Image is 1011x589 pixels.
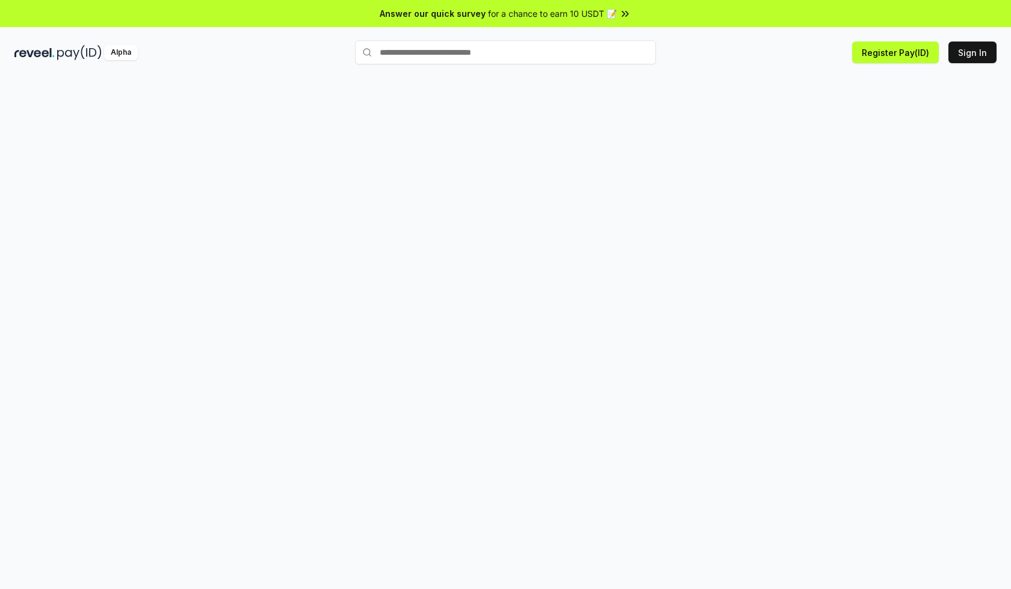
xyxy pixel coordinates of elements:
[852,42,939,63] button: Register Pay(ID)
[380,7,486,20] span: Answer our quick survey
[104,45,138,60] div: Alpha
[948,42,997,63] button: Sign In
[57,45,102,60] img: pay_id
[14,45,55,60] img: reveel_dark
[488,7,617,20] span: for a chance to earn 10 USDT 📝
